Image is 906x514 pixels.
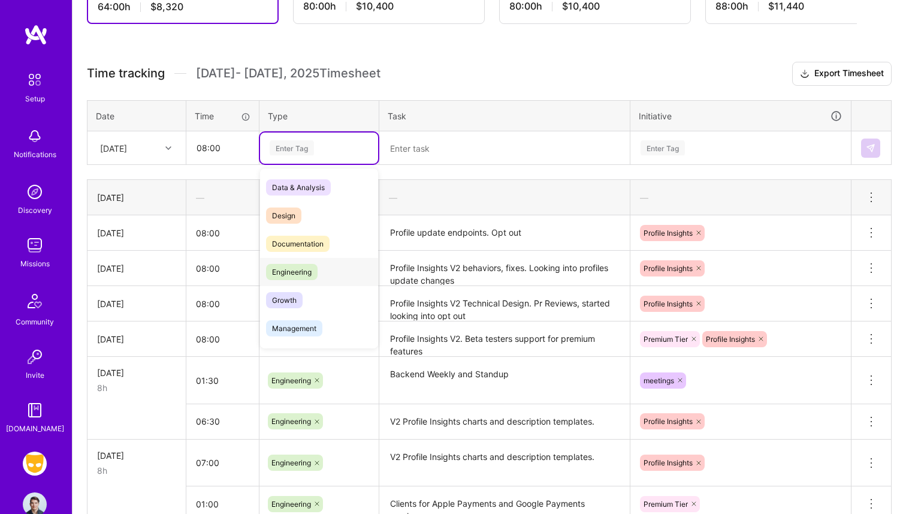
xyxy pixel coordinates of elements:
div: — [630,182,851,214]
span: Premium Tier [644,335,688,344]
div: Invite [26,369,44,381]
span: [DATE] - [DATE] , 2025 Timesheet [196,66,380,81]
div: Discovery [18,204,52,217]
span: Data & Analysis [266,179,331,196]
textarea: V2 Profile Insights charts and description templates. [380,405,629,438]
div: [DATE] [100,142,127,154]
span: Growth [266,292,303,308]
span: Engineering [271,500,311,509]
img: Grindr: Mobile + BE + Cloud [23,452,47,476]
textarea: Backend Weekly and Standup [380,358,629,403]
img: guide book [23,398,47,422]
span: Profile Insights [644,264,693,273]
span: Time tracking [87,66,165,81]
div: [DOMAIN_NAME] [6,422,64,435]
input: HH:MM [187,132,258,164]
div: — [379,182,630,214]
span: Engineering [266,264,318,280]
img: Community [20,287,49,315]
div: 8h [97,381,176,394]
span: Profile Insights [644,417,693,426]
input: HH:MM [186,447,259,479]
textarea: Profile Insights V2 Technical Design. Pr Reviews, started looking into opt out [380,287,629,320]
div: 8h [97,464,176,477]
input: HH:MM [186,405,259,437]
th: Type [259,100,379,131]
span: Profile Insights [644,299,693,308]
th: Date [87,100,186,131]
input: HH:MM [186,288,259,320]
img: bell [23,124,47,148]
span: meetings [644,376,674,385]
span: Documentation [266,236,330,252]
div: [DATE] [97,366,176,379]
input: HH:MM [186,323,259,355]
div: Initiative [639,109,842,123]
button: Export Timesheet [792,62,892,86]
div: Missions [20,257,50,270]
div: [DATE] [97,191,176,204]
img: setup [22,67,47,92]
span: Profile Insights [644,458,693,467]
div: 64:00 h [98,1,268,13]
div: Time [195,110,250,122]
img: teamwork [23,233,47,257]
img: Submit [866,143,875,153]
div: [DATE] [97,227,176,239]
div: [DATE] [97,262,176,275]
img: logo [24,24,48,46]
i: icon Download [800,68,810,80]
div: Enter Tag [641,139,685,157]
div: [DATE] [97,297,176,310]
textarea: Profile Insights V2 behaviors, fixes. Looking into profiles update changes [380,252,629,285]
th: Task [379,100,630,131]
input: HH:MM [186,217,259,249]
img: discovery [23,180,47,204]
div: [DATE] [97,449,176,462]
span: Engineering [271,417,311,426]
div: Setup [25,92,45,105]
textarea: Profile Insights V2. Beta testers support for premium features [380,323,629,356]
span: Engineering [271,458,311,467]
div: Notifications [14,148,56,161]
div: — [186,182,259,214]
img: Invite [23,345,47,369]
span: Engineering [271,376,311,385]
a: Grindr: Mobile + BE + Cloud [20,452,50,476]
span: Management [266,320,322,336]
span: Profile Insights [706,335,755,344]
textarea: Profile update endpoints. Opt out [380,217,629,250]
textarea: V2 Profile Insights charts and description templates. [380,441,629,486]
div: [DATE] [97,333,176,345]
input: HH:MM [186,253,259,284]
input: HH:MM [186,365,259,396]
div: Community [16,315,54,328]
span: Premium Tier [644,500,688,509]
i: icon Chevron [165,145,171,151]
span: Profile Insights [644,229,693,238]
span: Design [266,208,301,224]
span: $8,320 [150,1,183,13]
div: Enter Tag [270,139,314,157]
